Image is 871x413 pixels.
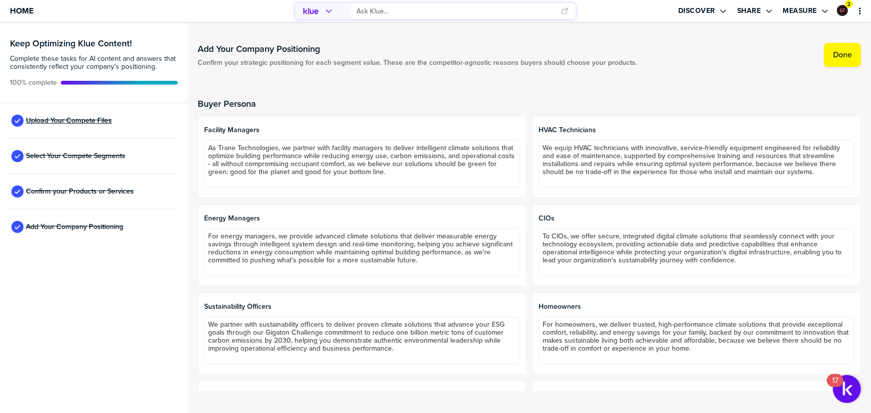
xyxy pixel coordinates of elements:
span: Energy Managers [204,214,520,222]
span: Confirm your strategic positioning for each segment value. These are the competitor-agnostic reas... [198,59,637,67]
span: Sustainability Officers [204,303,520,311]
span: Homeowners [539,303,855,311]
textarea: We equip HVAC technicians with innovative, service-friendly equipment engineered for reliability ... [539,140,855,188]
label: Discover [678,6,715,15]
span: Home [10,6,33,15]
h1: Add Your Company Positioning [198,43,637,55]
textarea: As Trane Technologies, we partner with facility managers to deliver intelligent climate solutions... [204,140,520,188]
span: CIOs [539,214,855,222]
label: Measure [783,6,818,15]
input: Ask Klue... [357,3,556,19]
textarea: For energy managers, we provide advanced climate solutions that deliver measurable energy savings... [204,228,520,276]
textarea: To CIOs, we offer secure, integrated digital climate solutions that seamlessly connect with your ... [539,228,855,276]
span: Confirm your Products or Services [26,188,134,196]
span: 2 [848,0,851,8]
textarea: For homeowners, we deliver trusted, high-performance climate solutions that provide exceptional c... [539,317,855,364]
span: Add Your Company Positioning [26,223,123,231]
span: Property Managers [204,391,520,399]
label: Done [833,50,852,60]
button: Open Resource Center, 17 new notifications [833,375,861,403]
textarea: We partner with sustainability officers to deliver proven climate solutions that advance your ESG... [204,317,520,364]
span: Select Your Compete Segments [26,152,125,160]
a: Edit Profile [836,4,849,17]
button: Done [824,43,861,67]
span: Upload Your Compete Files [26,117,112,125]
span: Complete these tasks for AI content and answers that consistently reflect your company’s position... [10,55,178,71]
label: Share [737,6,761,15]
div: Graham Tutti [837,5,848,16]
span: Business Leaders [539,391,855,399]
img: ee1355cada6433fc92aa15fbfe4afd43-sml.png [838,6,847,15]
span: HVAC Technicians [539,126,855,134]
span: Active [10,79,57,87]
h3: Keep Optimizing Klue Content! [10,39,178,48]
span: Facility Managers [204,126,520,134]
div: 17 [832,381,839,394]
h2: Buyer Persona [198,99,861,109]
